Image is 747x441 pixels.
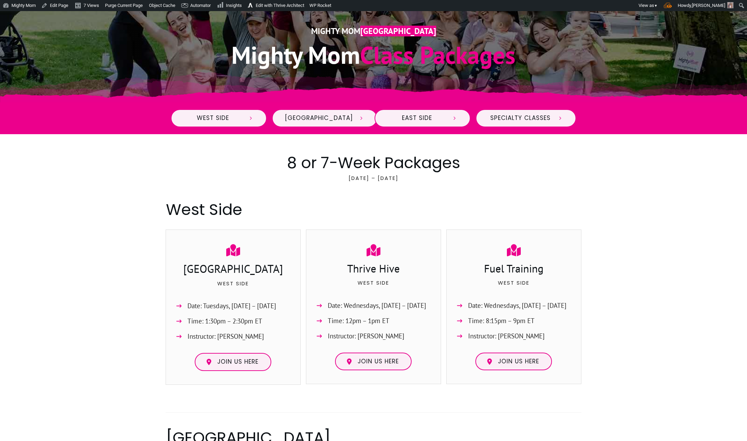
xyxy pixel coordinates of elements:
[195,353,271,371] a: Join us here
[187,331,264,342] span: Instructor: [PERSON_NAME]
[313,261,434,278] h3: Thrive Hive
[468,330,545,342] span: Instructor: [PERSON_NAME]
[328,315,389,327] span: Time: 12pm – 1pm ET
[498,358,539,365] span: Join us here
[173,261,293,278] h3: [GEOGRAPHIC_DATA]
[187,300,276,312] span: Date: Tuesdays, [DATE] – [DATE]
[360,26,436,36] span: [GEOGRAPHIC_DATA]
[468,315,535,327] span: Time: 8:15pm – 9pm ET
[173,39,574,71] h1: Class Packages
[187,315,262,327] span: Time: 1:30pm – 2:30pm ET
[285,114,353,122] span: [GEOGRAPHIC_DATA]
[468,300,566,311] span: Date: Wednesdays, [DATE] – [DATE]
[171,109,267,127] a: West Side
[335,353,412,371] a: Join us here
[231,39,360,70] span: Mighty Mom
[454,278,574,296] p: West Side
[454,261,574,278] h3: Fuel Training
[476,109,576,127] a: Specialty Classes
[692,3,725,8] span: [PERSON_NAME]
[654,3,658,8] span: ▼
[166,174,581,191] p: [DATE] – [DATE]
[375,109,471,127] a: East Side
[475,353,552,371] a: Join us here
[328,300,426,311] span: Date: Wednesdays, [DATE] – [DATE]
[226,3,242,8] span: Insights
[217,358,258,366] span: Join us here
[166,199,581,220] h2: West Side
[173,279,293,296] p: West Side
[489,114,552,122] span: Specialty Classes
[313,278,434,296] p: West Side
[387,114,447,122] span: East Side
[184,114,243,122] span: West Side
[272,109,377,127] a: [GEOGRAPHIC_DATA]
[311,26,360,36] span: Mighty Mom
[166,152,581,174] h2: 8 or 7-Week Packages
[328,330,404,342] span: Instructor: [PERSON_NAME]
[358,358,399,365] span: Join us here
